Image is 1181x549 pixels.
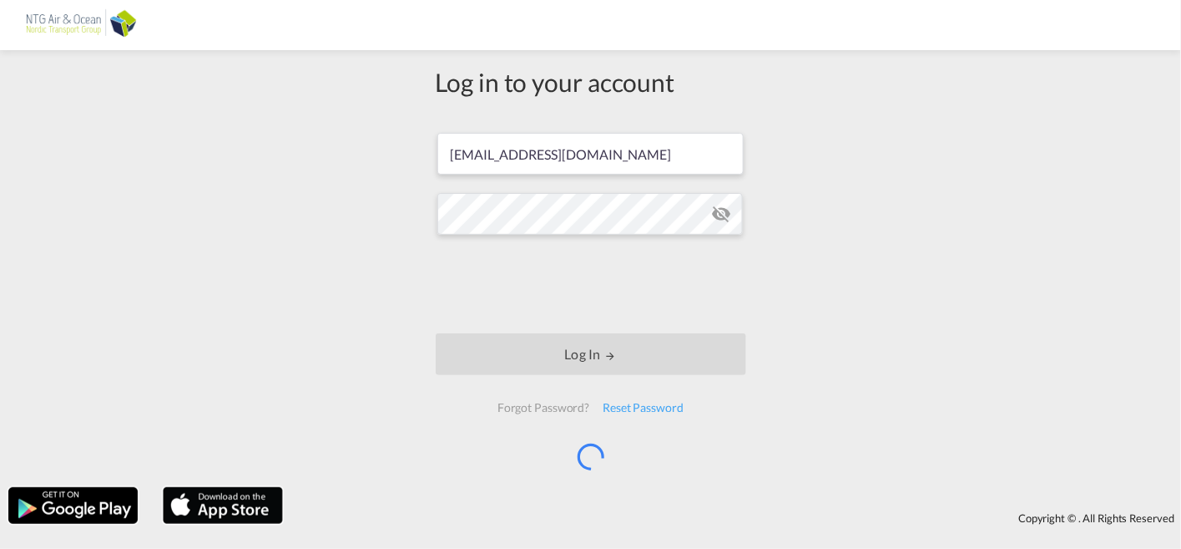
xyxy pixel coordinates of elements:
img: apple.png [161,485,285,526]
img: af31b1c0b01f11ecbc353f8e72265e29.png [25,7,138,44]
iframe: reCAPTCHA [464,252,718,317]
md-icon: icon-eye-off [711,204,731,224]
div: Log in to your account [436,64,746,99]
div: Copyright © . All Rights Reserved [291,504,1181,532]
img: google.png [7,485,139,526]
input: Enter email/phone number [437,133,744,175]
div: Reset Password [596,393,690,423]
button: LOGIN [436,333,746,375]
div: Forgot Password? [491,393,596,423]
